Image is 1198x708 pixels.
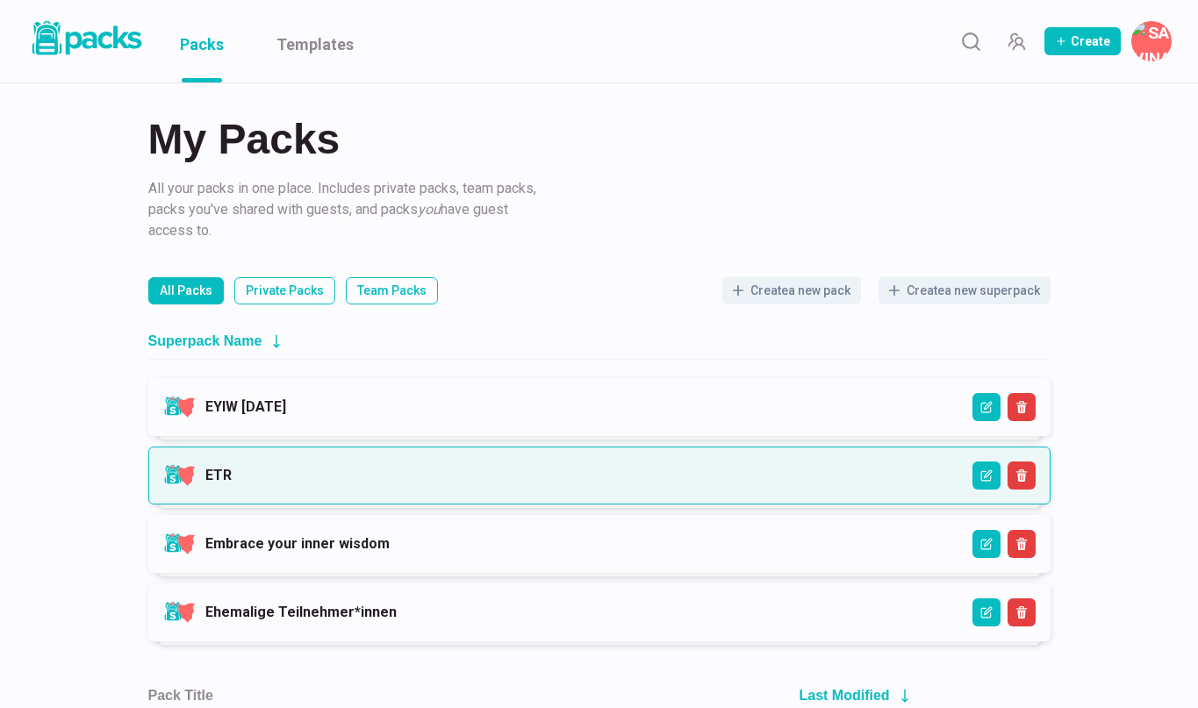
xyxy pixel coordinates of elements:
[148,118,1051,161] h2: My Packs
[148,178,543,241] p: All your packs in one place. Includes private packs, team packs, packs you've shared with guests,...
[722,276,861,304] button: Createa new pack
[1008,461,1036,490] button: Delete Superpack
[418,201,441,218] i: you
[972,530,1001,558] button: Edit
[1008,393,1036,421] button: Delete Superpack
[972,393,1001,421] button: Edit
[148,687,213,704] h2: Pack Title
[26,18,145,65] a: Packs logo
[1044,27,1121,55] button: Create Pack
[800,687,890,704] h2: Last Modified
[953,24,988,59] button: Search
[1008,598,1036,626] button: Delete Superpack
[1131,21,1172,61] button: Savina Tilmann
[972,598,1001,626] button: Edit
[26,18,145,59] img: Packs logo
[879,276,1051,304] button: Createa new superpack
[160,282,212,300] p: All Packs
[246,282,324,300] p: Private Packs
[999,24,1034,59] button: Manage Team Invites
[357,282,427,300] p: Team Packs
[148,333,262,349] h2: Superpack Name
[1008,530,1036,558] button: Delete Superpack
[972,461,1001,490] button: Edit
